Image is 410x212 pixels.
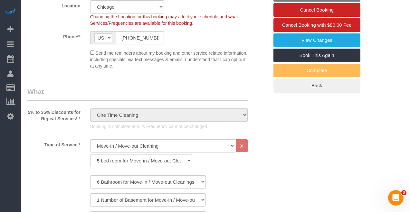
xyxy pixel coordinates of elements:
label: 5% to 35% Discounts for Repeat Services! * [23,107,85,122]
label: Location [23,0,85,9]
legend: What [27,87,248,101]
span: Send me reminders about my booking and other service related information, including specials, via... [90,51,247,69]
a: Cancel Booking [273,3,360,17]
img: Automaid Logo [4,6,17,15]
a: Cancel Booking with $80.00 Fee [273,18,360,32]
iframe: Intercom live chat [388,190,404,206]
a: Book This Again [273,49,360,62]
p: Booking is complete and its Frequency cannot be changed [90,123,248,130]
label: Type of Service * [23,139,85,148]
span: 3 [401,190,406,195]
span: Cancel Booking with $80.00 Fee [282,22,352,28]
a: View Changes [273,33,360,47]
span: Changing the Location for this booking may affect your schedule and what Services/Frequencies are... [90,14,238,26]
a: Back [273,79,360,92]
